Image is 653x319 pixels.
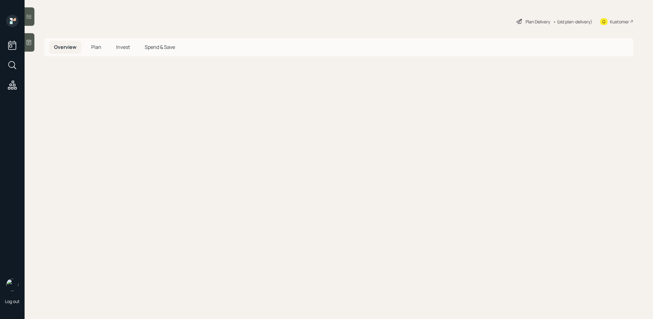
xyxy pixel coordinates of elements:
[91,44,101,50] span: Plan
[6,279,18,291] img: treva-nostdahl-headshot.png
[5,298,20,304] div: Log out
[553,18,592,25] div: • (old plan-delivery)
[116,44,130,50] span: Invest
[610,18,629,25] div: Kustomer
[526,18,550,25] div: Plan Delivery
[54,44,76,50] span: Overview
[145,44,175,50] span: Spend & Save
